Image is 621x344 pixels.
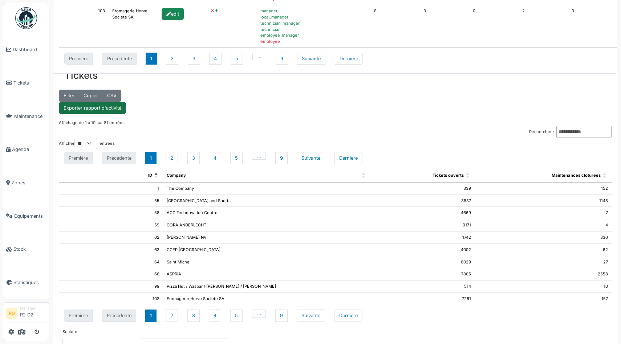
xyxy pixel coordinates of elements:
button: 2 [166,310,178,322]
span: Maintenance [14,113,46,120]
td: 336 [475,232,612,244]
button: Last [334,310,362,322]
td: ASPRIA [163,268,371,280]
span: Maintenances cloturées [552,173,601,178]
td: 1742 [370,232,475,244]
td: 3887 [370,195,475,207]
button: 2 [166,152,178,164]
button: Next [297,53,325,65]
td: 59 [59,219,163,232]
a: Zones [3,166,49,200]
button: 5 [231,53,243,65]
span: Company [167,173,186,178]
td: AGC Technovation Centre [163,207,371,219]
a: Dashboard [3,33,49,66]
button: 3 [187,310,200,322]
span: Company: Activate to sort [362,169,366,182]
button: 4 [209,152,221,164]
div: edit [162,8,184,20]
span: Tickets [13,79,46,86]
a: Tickets [3,66,49,100]
span: ID: Activate to invert sorting [154,169,159,182]
button: 9 [276,53,288,65]
span: Statistiques [13,279,46,286]
span: Zones [12,179,46,186]
td: 4002 [370,244,475,256]
td: 55 [59,195,163,207]
select: Afficherentrées [74,138,97,149]
a: Statistiques [3,266,49,299]
span: Stock [13,246,46,253]
label: Rechercher : [529,129,554,135]
div: employee_manager [260,32,303,38]
a: Stock [3,233,49,266]
a: RD ManagerR2 D2 [6,306,46,323]
div: employee [260,38,303,45]
nav: pagination [59,150,612,167]
div: Manager [20,306,46,311]
button: 9 [275,152,288,164]
td: 7261 [370,293,475,305]
td: 3 [528,5,578,48]
td: 63 [59,244,163,256]
button: Copier [79,90,103,102]
nav: pagination [59,50,611,67]
td: 514 [370,280,475,293]
span: Filter [64,93,74,98]
span: Tickets ouverts [433,173,464,178]
td: 4 [475,219,612,232]
td: 10 [475,280,612,293]
td: 3 [380,5,430,48]
td: 1 [59,183,163,195]
button: 2 [166,53,178,65]
td: 1148 [475,195,612,207]
td: 99 [59,280,163,293]
td: 7 [475,207,612,219]
td: Fromagerie Herve Societe SA [109,5,158,48]
span: Tickets ouverts: Activate to sort [466,169,470,182]
td: [GEOGRAPHIC_DATA] and Sports [163,195,371,207]
td: 2 [479,5,528,48]
div: technician_manager [260,20,303,26]
a: Maintenance [3,99,49,133]
td: 62 [475,244,612,256]
td: Pizza Hut / Wasbar / [PERSON_NAME] / [PERSON_NAME] [163,280,371,293]
button: … [252,310,266,317]
td: CORA ANDERLECHT [163,219,371,232]
td: 66 [59,268,163,280]
td: 7805 [370,268,475,280]
nav: pagination [59,307,612,324]
td: 0 [430,5,479,48]
button: 3 [187,152,200,164]
label: Société [62,329,77,335]
button: 4 [209,310,221,322]
td: 157 [475,293,612,305]
div: Affichage de 1 à 10 sur 81 entrées [59,120,612,126]
button: CSV [102,90,121,102]
td: The Company [163,183,371,195]
a: Exporter rapport d'activité [59,102,126,114]
button: Filter [59,90,79,102]
span: Agenda [12,146,46,153]
td: 152 [475,183,612,195]
button: Next [297,310,325,322]
td: 8 [306,5,380,48]
td: 6029 [370,256,475,269]
td: 103 [59,5,109,48]
button: 1 [145,310,157,322]
button: Next [297,152,325,164]
span: Équipements [14,213,46,220]
button: 1 [146,53,157,65]
div: technician [260,26,303,33]
button: Last [334,152,362,164]
button: 3 [188,53,200,65]
td: 339 [370,183,475,195]
span: Dashboard [13,46,46,53]
div: manager [260,8,303,14]
td: CCEP [GEOGRAPHIC_DATA] [163,244,371,256]
td: 62 [59,232,163,244]
td: 4669 [370,207,475,219]
span: ID [148,173,152,178]
td: 27 [475,256,612,269]
label: Afficher entrées [59,138,115,149]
